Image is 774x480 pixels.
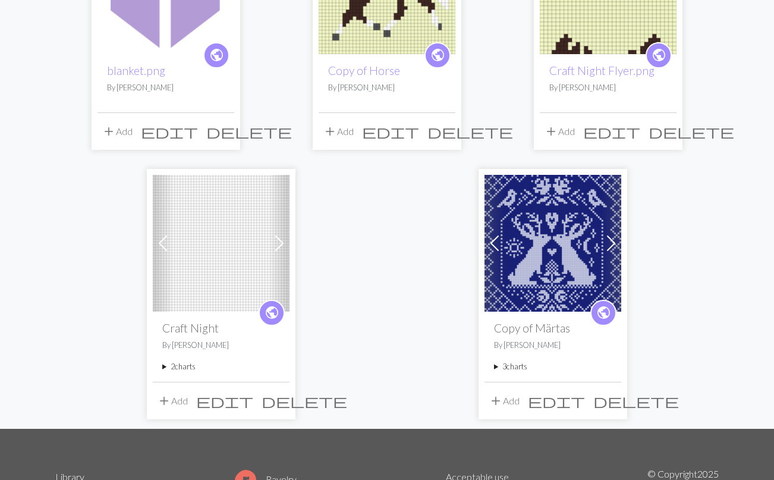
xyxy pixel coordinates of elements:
[153,236,290,247] a: Craft Night
[97,120,137,143] button: Add
[649,123,734,140] span: delete
[196,393,253,409] span: edit
[209,43,224,67] i: public
[549,64,655,77] a: Craft Night Flyer.png
[494,340,612,351] p: By [PERSON_NAME]
[328,82,446,93] p: By [PERSON_NAME]
[549,82,667,93] p: By [PERSON_NAME]
[141,123,198,140] span: edit
[424,42,451,68] a: public
[540,120,579,143] button: Add
[427,123,513,140] span: delete
[162,321,280,335] h2: Craft Night
[328,64,400,77] a: Copy of Horse
[528,394,585,408] i: Edit
[265,303,279,322] span: public
[579,120,644,143] button: Edit
[544,123,558,140] span: add
[644,120,738,143] button: Delete
[593,393,679,409] span: delete
[137,120,202,143] button: Edit
[484,175,621,312] img: Märtas
[596,303,611,322] span: public
[162,340,280,351] p: By [PERSON_NAME]
[153,175,290,312] img: Craft Night
[206,123,292,140] span: delete
[107,64,165,77] a: blanket.png
[583,124,640,139] i: Edit
[362,124,419,139] i: Edit
[489,393,503,409] span: add
[596,301,611,325] i: public
[494,321,612,335] h2: Copy of Märtas
[319,120,358,143] button: Add
[196,394,253,408] i: Edit
[157,393,171,409] span: add
[583,123,640,140] span: edit
[153,390,192,412] button: Add
[141,124,198,139] i: Edit
[494,361,612,372] summary: 3charts
[209,46,224,64] span: public
[652,43,666,67] i: public
[202,120,296,143] button: Delete
[102,123,116,140] span: add
[162,361,280,372] summary: 2charts
[589,390,683,412] button: Delete
[203,42,229,68] a: public
[652,46,666,64] span: public
[528,393,585,409] span: edit
[484,390,524,412] button: Add
[524,390,589,412] button: Edit
[259,300,285,326] a: public
[192,390,257,412] button: Edit
[423,120,517,143] button: Delete
[590,300,616,326] a: public
[358,120,423,143] button: Edit
[323,123,337,140] span: add
[484,236,621,247] a: Märtas
[265,301,279,325] i: public
[262,393,347,409] span: delete
[107,82,225,93] p: By [PERSON_NAME]
[430,43,445,67] i: public
[362,123,419,140] span: edit
[646,42,672,68] a: public
[257,390,351,412] button: Delete
[430,46,445,64] span: public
